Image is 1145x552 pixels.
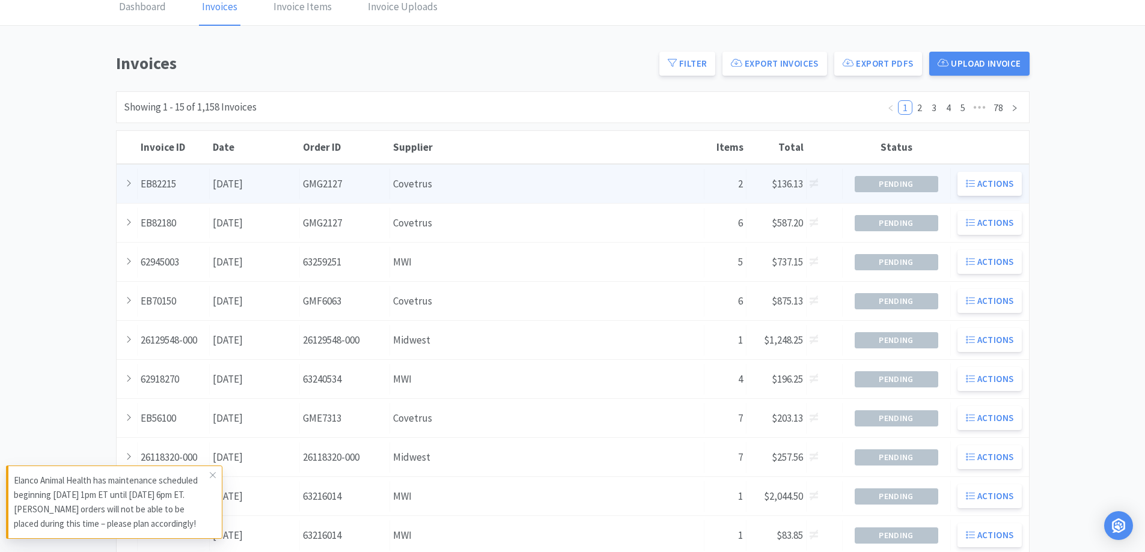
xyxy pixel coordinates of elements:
li: Next Page [1007,100,1022,115]
div: Order ID [303,141,387,154]
div: 63216014 [300,520,390,551]
span: Pending [855,528,938,543]
div: [DATE] [210,481,300,512]
p: Elanco Animal Health has maintenance scheduled beginning [DATE] 1pm ET until [DATE] 6pm ET. [PERS... [14,473,210,531]
a: 2 [913,101,926,114]
div: Date [213,141,297,154]
div: MWI [390,364,704,395]
div: 6 [704,208,747,238]
div: GMF6063 [300,286,390,317]
span: $83.85 [777,529,803,542]
div: GMG2127 [300,208,390,238]
div: 26129548-000 [138,325,210,356]
div: 63216014 [300,481,390,512]
div: 26118320-000 [138,442,210,473]
button: Actions [957,211,1022,235]
button: Actions [957,289,1022,313]
li: 5 [956,100,970,115]
li: 1 [898,100,912,115]
div: 6 [704,286,747,317]
div: Invoice ID [141,141,207,154]
div: [DATE] [210,520,300,551]
li: Next 5 Pages [970,100,989,115]
div: 5 [704,247,747,278]
span: $257.56 [772,450,803,464]
div: 63240534 [300,364,390,395]
i: icon: right [1011,105,1018,112]
div: [DATE] [210,325,300,356]
div: Covetrus [390,169,704,199]
div: [DATE] [210,364,300,395]
div: [DATE] [210,208,300,238]
div: 7 [704,403,747,434]
div: [DATE] [210,247,300,278]
span: Pending [855,294,938,309]
div: Midwest [390,325,704,356]
span: $1,248.25 [764,333,803,347]
div: Covetrus [390,286,704,317]
span: Pending [855,333,938,348]
div: 26118320-000 [300,442,390,473]
span: Pending [855,411,938,426]
li: Previous Page [884,100,898,115]
li: 4 [941,100,956,115]
button: Export PDFs [834,52,922,76]
div: 1 [704,520,747,551]
div: Supplier [393,141,701,154]
div: [DATE] [210,403,300,434]
div: GMG2127 [300,169,390,199]
div: EB70150 [138,286,210,317]
span: Pending [855,450,938,465]
div: GME7313 [300,403,390,434]
i: icon: left [887,105,894,112]
li: 78 [989,100,1007,115]
button: Actions [957,406,1022,430]
div: 4 [704,364,747,395]
span: $2,044.50 [764,490,803,503]
span: Pending [855,177,938,192]
span: ••• [970,100,989,115]
button: Actions [957,328,1022,352]
div: EB82180 [138,208,210,238]
li: 3 [927,100,941,115]
span: $875.13 [772,294,803,308]
a: 4 [942,101,955,114]
div: EB82215 [138,169,210,199]
div: MWI [390,481,704,512]
div: Covetrus [390,403,704,434]
div: Showing 1 - 15 of 1,158 Invoices [124,99,257,115]
div: 1 [704,325,747,356]
div: Status [846,141,948,154]
a: 5 [956,101,969,114]
div: MWI [390,520,704,551]
div: Open Intercom Messenger [1104,511,1133,540]
div: 26129548-000 [300,325,390,356]
button: Actions [957,250,1022,274]
div: 62945003 [138,247,210,278]
button: Actions [957,367,1022,391]
button: Upload Invoice [929,52,1030,76]
div: [DATE] [210,286,300,317]
button: Actions [957,445,1022,469]
span: $587.20 [772,216,803,229]
div: 1 [704,481,747,512]
span: $737.15 [772,255,803,268]
div: 63259251 [300,247,390,278]
div: [DATE] [210,442,300,473]
button: Filter [659,52,715,76]
li: 2 [912,100,927,115]
button: Actions [957,172,1022,196]
div: 2 [704,169,747,199]
a: 78 [990,101,1007,114]
span: Pending [855,216,938,231]
span: Pending [855,372,938,387]
div: EB56100 [138,403,210,434]
button: Actions [957,523,1022,547]
button: Export Invoices [722,52,826,76]
span: $203.13 [772,411,803,425]
span: $196.25 [772,372,803,386]
div: Total [750,141,804,154]
div: MWI [390,247,704,278]
div: Covetrus [390,208,704,238]
span: $136.13 [772,177,803,190]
